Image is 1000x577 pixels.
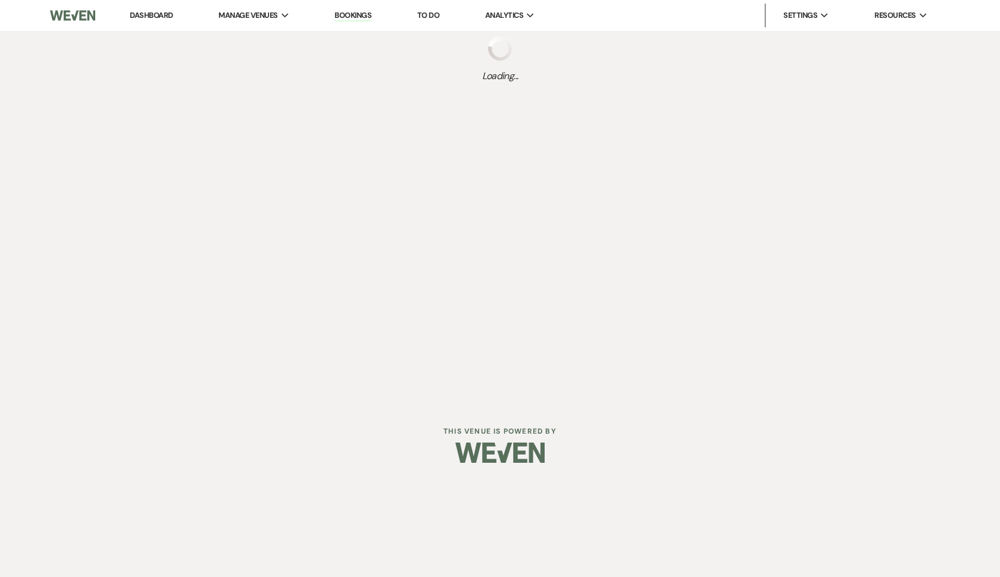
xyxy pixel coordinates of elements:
[783,10,817,21] span: Settings
[874,10,915,21] span: Resources
[50,3,95,28] img: Weven Logo
[488,37,512,61] img: loading spinner
[455,432,545,473] img: Weven Logo
[335,10,371,21] a: Bookings
[218,10,277,21] span: Manage Venues
[485,10,523,21] span: Analytics
[482,69,518,83] span: Loading...
[417,10,439,20] a: To Do
[130,10,173,20] a: Dashboard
